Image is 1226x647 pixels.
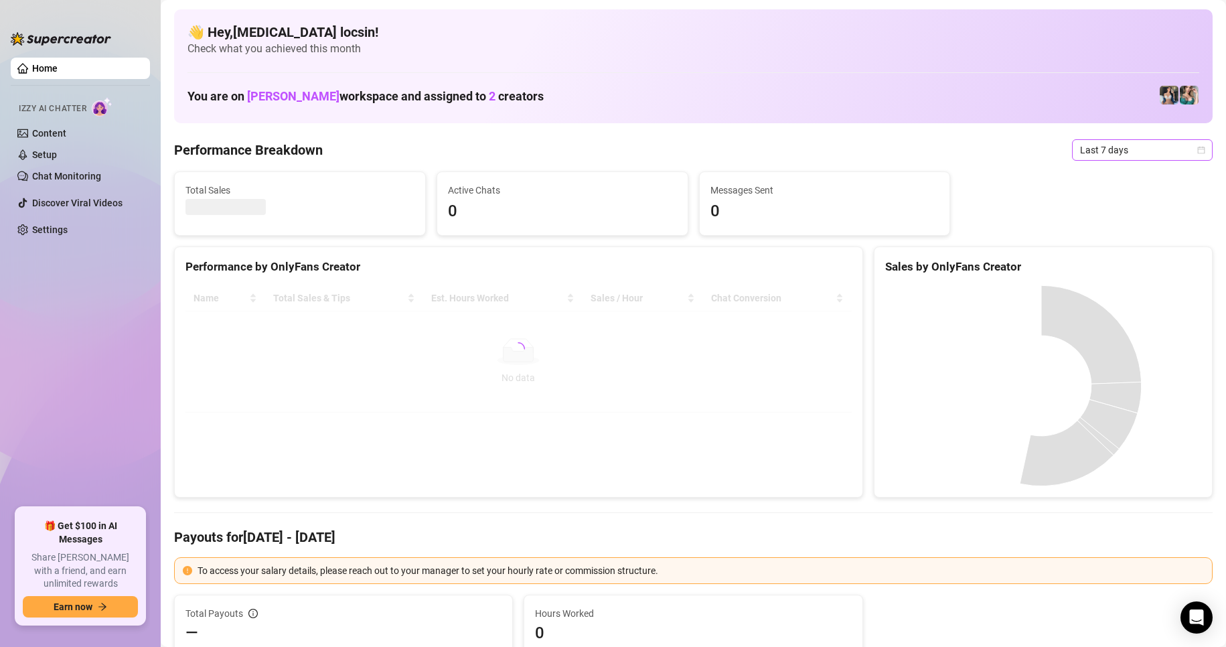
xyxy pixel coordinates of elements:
div: Sales by OnlyFans Creator [885,258,1201,276]
h4: Payouts for [DATE] - [DATE] [174,528,1213,547]
img: Zaddy [1180,86,1199,104]
h4: 👋 Hey, [MEDICAL_DATA] locsin ! [187,23,1199,42]
span: Izzy AI Chatter [19,102,86,115]
span: Hours Worked [535,606,851,621]
img: Katy [1160,86,1178,104]
span: 2 [489,89,495,103]
h1: You are on workspace and assigned to creators [187,89,544,104]
span: Last 7 days [1080,140,1205,160]
a: Content [32,128,66,139]
span: 🎁 Get $100 in AI Messages [23,520,138,546]
span: Earn now [54,601,92,612]
span: loading [509,340,528,358]
span: exclamation-circle [183,566,192,575]
span: calendar [1197,146,1205,154]
h4: Performance Breakdown [174,141,323,159]
img: AI Chatter [92,97,112,117]
span: 0 [535,622,851,644]
div: To access your salary details, please reach out to your manager to set your hourly rate or commis... [198,563,1204,578]
span: Messages Sent [710,183,939,198]
span: 0 [710,199,939,224]
span: Total Sales [185,183,414,198]
div: Open Intercom Messenger [1180,601,1213,634]
span: Check what you achieved this month [187,42,1199,56]
span: Total Payouts [185,606,243,621]
span: info-circle [248,609,258,618]
span: arrow-right [98,602,107,612]
a: Home [32,63,58,74]
a: Settings [32,224,68,235]
span: Share [PERSON_NAME] with a friend, and earn unlimited rewards [23,551,138,591]
a: Chat Monitoring [32,171,101,182]
span: Active Chats [448,183,677,198]
a: Setup [32,149,57,160]
img: logo-BBDzfeDw.svg [11,32,111,46]
a: Discover Viral Videos [32,198,123,208]
div: Performance by OnlyFans Creator [185,258,852,276]
span: — [185,622,198,644]
button: Earn nowarrow-right [23,596,138,618]
span: 0 [448,199,677,224]
span: [PERSON_NAME] [247,89,339,103]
